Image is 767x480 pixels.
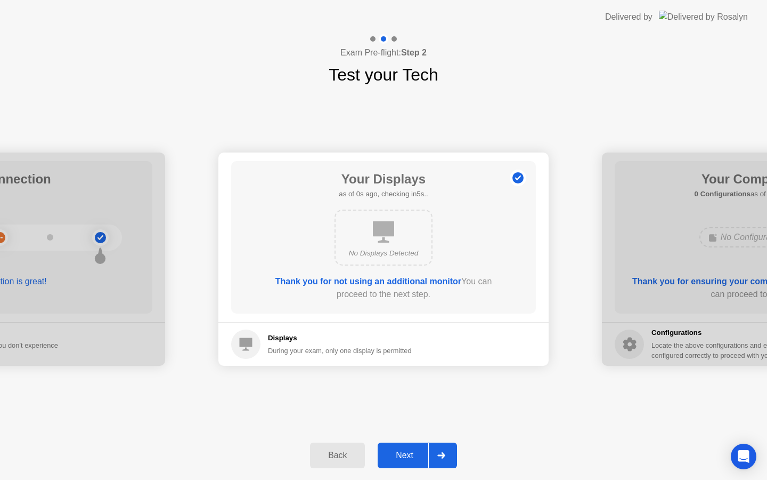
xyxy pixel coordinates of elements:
[262,275,505,301] div: You can proceed to the next step.
[605,11,652,23] div: Delivered by
[310,443,365,468] button: Back
[329,62,438,87] h1: Test your Tech
[378,443,457,468] button: Next
[381,451,428,460] div: Next
[344,248,423,259] div: No Displays Detected
[340,46,427,59] h4: Exam Pre-flight:
[731,444,756,469] div: Open Intercom Messenger
[659,11,748,23] img: Delivered by Rosalyn
[401,48,427,57] b: Step 2
[339,170,428,189] h1: Your Displays
[268,346,412,356] div: During your exam, only one display is permitted
[339,189,428,199] h5: as of 0s ago, checking in5s..
[268,333,412,343] h5: Displays
[275,277,461,286] b: Thank you for not using an additional monitor
[313,451,362,460] div: Back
